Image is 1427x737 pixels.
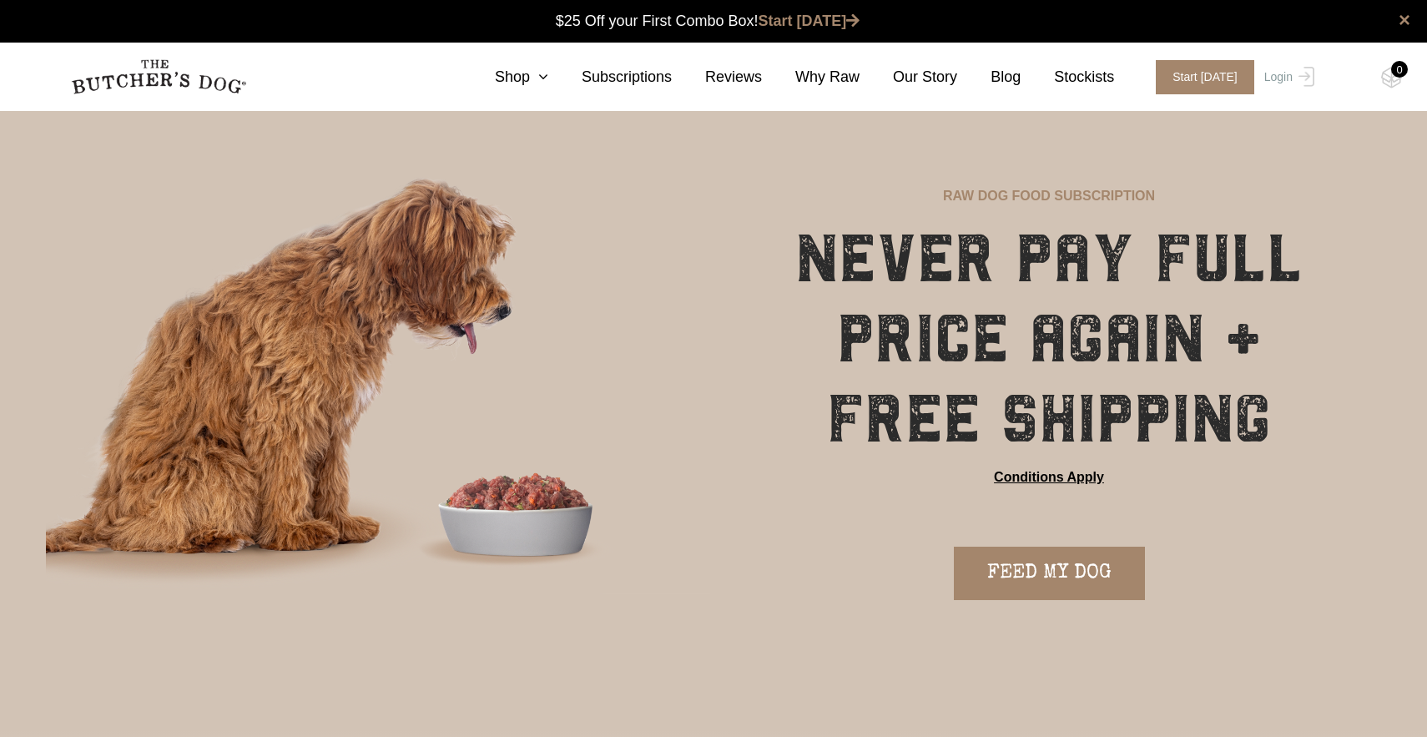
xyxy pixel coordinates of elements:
a: Conditions Apply [994,467,1104,487]
a: Blog [957,66,1021,88]
a: Why Raw [762,66,860,88]
a: Start [DATE] [759,13,860,29]
a: Reviews [672,66,762,88]
h1: NEVER PAY FULL PRICE AGAIN + FREE SHIPPING [759,219,1339,459]
img: TBD_Cart-Empty.png [1381,67,1402,88]
a: Start [DATE] [1139,60,1260,94]
a: Our Story [860,66,957,88]
a: Login [1260,60,1314,94]
a: Subscriptions [548,66,672,88]
span: Start [DATE] [1156,60,1254,94]
div: 0 [1391,61,1408,78]
p: RAW DOG FOOD SUBSCRIPTION [943,186,1155,206]
img: blaze-subscription-hero [46,110,710,664]
a: close [1399,10,1410,30]
a: Stockists [1021,66,1114,88]
a: Shop [461,66,548,88]
a: FEED MY DOG [954,547,1145,600]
